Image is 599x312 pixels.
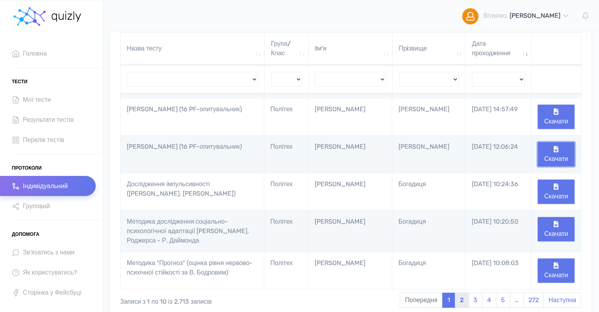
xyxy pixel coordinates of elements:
[392,135,465,173] td: [PERSON_NAME]
[392,210,465,252] td: Богадиця
[538,217,575,241] button: Скачати
[264,173,308,210] td: Політех
[12,0,83,32] a: homepage homepage
[465,210,531,252] td: [DATE] 10:20:50
[264,252,308,289] td: Політех
[308,135,392,173] td: [PERSON_NAME]
[538,258,575,283] button: Скачати
[23,267,77,278] span: Як користуватись?
[12,76,28,88] span: Тести
[496,293,510,308] a: 5
[455,293,469,308] a: 2
[264,210,308,252] td: Політех
[23,287,82,298] span: Сторінка у Фейсбуці
[538,142,575,166] button: Скачати
[308,252,392,289] td: [PERSON_NAME]
[538,179,575,204] button: Скачати
[12,228,39,240] span: Допомога
[121,32,265,65] th: Назва тесту: активувати для сортування стовпців за зростанням
[23,114,74,125] span: Результати тестів
[538,105,575,129] button: Скачати
[393,32,465,65] th: Прiзвище: активувати для сортування стовпців за зростанням
[121,210,264,252] td: Методика дослідження соціально-психологічної адаптації [PERSON_NAME]. Роджерса - Р. Даймонда
[23,201,50,211] span: Груповий
[392,173,465,210] td: Богадиця
[442,293,455,308] a: 1
[23,247,74,258] span: Зв'язатись з нами
[23,94,51,105] span: Мої тести
[12,162,42,174] span: Протоколи
[308,210,392,252] td: [PERSON_NAME]
[309,32,393,65] th: Iм'я: активувати для сортування стовпців за зростанням
[120,292,306,307] div: Записи з 1 по 10 із 2,713 записів
[121,98,264,135] td: [PERSON_NAME] (16 PF-опитувальник)
[121,173,264,210] td: Дослідження імпульсивності ([PERSON_NAME]. [PERSON_NAME])
[264,98,308,135] td: Політех
[465,98,531,135] td: [DATE] 14:57:49
[465,173,531,210] td: [DATE] 10:24:36
[392,98,465,135] td: [PERSON_NAME]
[12,5,47,28] img: homepage
[23,48,47,59] span: Головна
[23,181,68,191] span: Індивідуальний
[121,252,264,289] td: Методика "Прогноз" (оцінка рівня нервово-психічної стійкості за В. Бодровим)
[468,293,482,308] a: 3
[264,135,308,173] td: Політех
[121,135,264,173] td: [PERSON_NAME] (16 PF-опитувальник)
[392,252,465,289] td: Богадиця
[51,11,83,22] img: homepage
[308,98,392,135] td: [PERSON_NAME]
[465,32,532,65] th: Дата проходження: активувати для сортування стовпців за зростанням
[543,293,581,308] a: Наступна
[23,135,64,145] span: Перелік тестів
[465,135,531,173] td: [DATE] 12:06:24
[523,293,544,308] a: 272
[482,293,496,308] a: 4
[265,32,309,65] th: Група/Клас: активувати для сортування стовпців за зростанням
[465,252,531,289] td: [DATE] 10:08:03
[308,173,392,210] td: [PERSON_NAME]
[510,12,560,19] span: [PERSON_NAME]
